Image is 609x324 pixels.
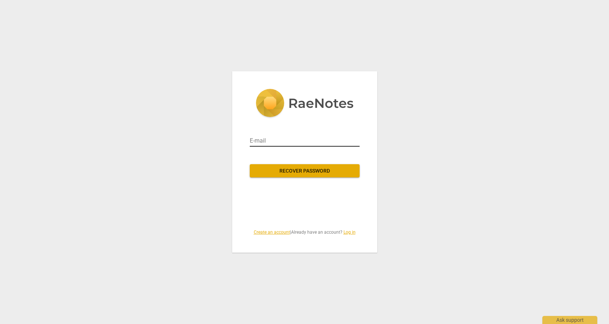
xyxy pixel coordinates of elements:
div: Ask support [542,316,597,324]
a: Log in [344,230,356,235]
button: Recover password [250,164,360,177]
img: 5ac2273c67554f335776073100b6d88f.svg [256,89,354,119]
span: | Already have an account? [250,229,360,236]
a: Create an account [254,230,290,235]
span: Recover password [256,167,354,175]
